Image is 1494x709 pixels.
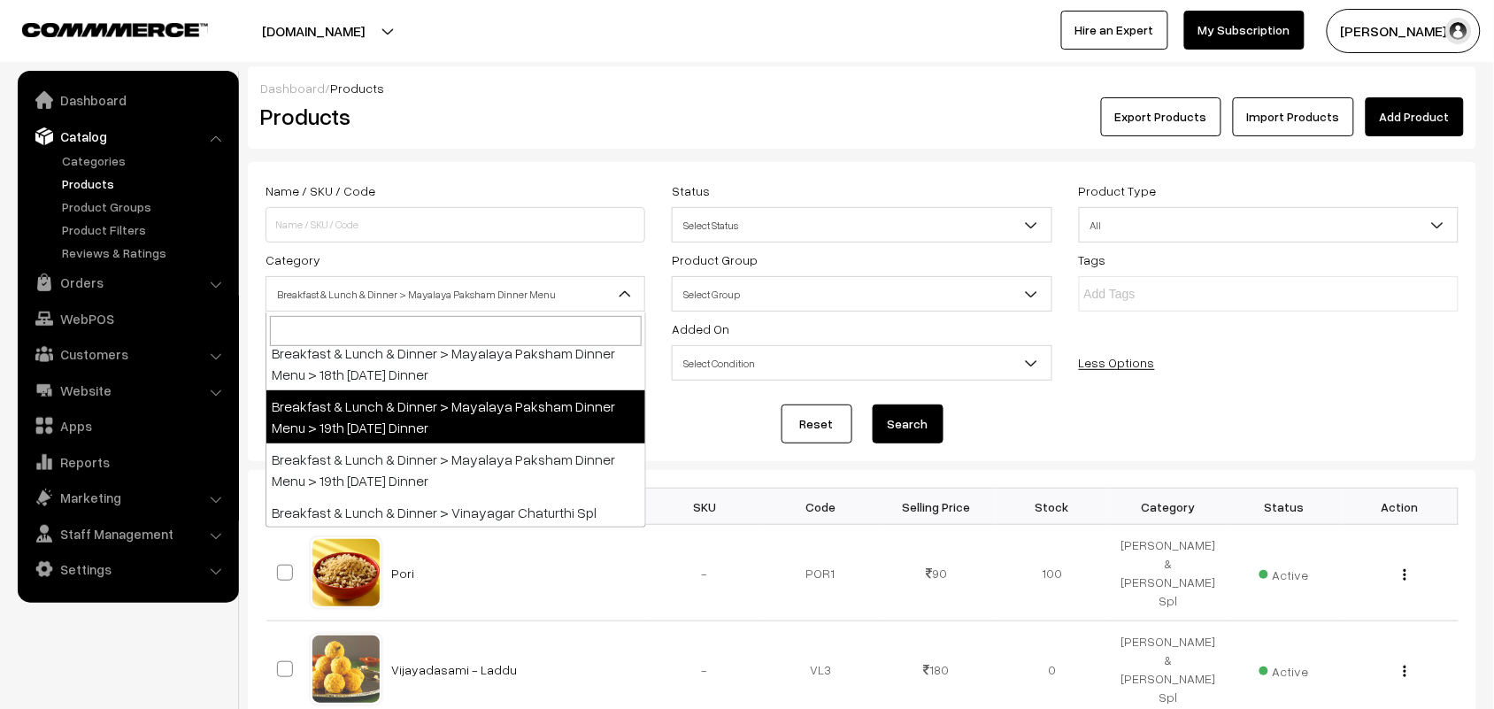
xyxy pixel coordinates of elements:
th: Selling Price [879,489,995,525]
span: Select Group [673,279,1051,310]
button: Search [873,405,943,443]
a: Import Products [1233,97,1354,136]
a: Reset [782,405,852,443]
a: COMMMERCE [22,18,177,39]
a: WebPOS [22,303,233,335]
label: Product Group [672,250,758,269]
li: Breakfast & Lunch & Dinner > Mayalaya Paksham Dinner Menu > 18th [DATE] Dinner [266,337,645,390]
a: Dashboard [260,81,325,96]
span: All [1079,207,1459,243]
td: 100 [995,525,1111,621]
th: Status [1227,489,1343,525]
img: user [1445,18,1472,44]
td: 90 [879,525,995,621]
a: Categories [58,151,233,170]
div: / [260,79,1464,97]
td: [PERSON_NAME] & [PERSON_NAME] Spl [1111,525,1227,621]
h2: Products [260,103,643,130]
label: Category [266,250,320,269]
a: Customers [22,338,233,370]
input: Add Tags [1084,285,1239,304]
img: COMMMERCE [22,23,208,36]
span: Products [330,81,384,96]
a: Staff Management [22,518,233,550]
a: Pori [392,566,415,581]
img: Menu [1404,569,1406,581]
span: Select Status [672,207,1051,243]
label: Added On [672,320,729,338]
span: Active [1259,658,1309,681]
a: Website [22,374,233,406]
span: Select Status [673,210,1051,241]
img: Menu [1404,666,1406,677]
label: Name / SKU / Code [266,181,375,200]
a: Catalog [22,120,233,152]
td: - [647,525,763,621]
li: Breakfast & Lunch & Dinner > Mayalaya Paksham Dinner Menu > 19th [DATE] Dinner [266,390,645,443]
span: Select Group [672,276,1051,312]
span: Active [1259,561,1309,584]
span: Select Condition [672,345,1051,381]
label: Product Type [1079,181,1157,200]
a: Reports [22,446,233,478]
a: Orders [22,266,233,298]
a: Marketing [22,482,233,513]
li: Breakfast & Lunch & Dinner > Vinayagar Chaturthi Spl (Inactive) [266,497,645,550]
th: Stock [995,489,1111,525]
button: Export Products [1101,97,1221,136]
th: SKU [647,489,763,525]
button: [PERSON_NAME] s… [1327,9,1481,53]
a: Add Product [1366,97,1464,136]
a: My Subscription [1184,11,1305,50]
td: POR1 [763,525,879,621]
a: Products [58,174,233,193]
th: Action [1343,489,1459,525]
a: Product Groups [58,197,233,216]
a: Less Options [1079,355,1155,370]
span: Breakfast & Lunch & Dinner > Mayalaya Paksham Dinner Menu [266,279,644,310]
li: Breakfast & Lunch & Dinner > Mayalaya Paksham Dinner Menu > 19th [DATE] Dinner [266,443,645,497]
a: Product Filters [58,220,233,239]
a: Vijayadasami - Laddu [392,662,518,677]
a: Dashboard [22,84,233,116]
span: Breakfast & Lunch & Dinner > Mayalaya Paksham Dinner Menu [266,276,645,312]
a: Settings [22,553,233,585]
th: Code [763,489,879,525]
span: All [1080,210,1458,241]
label: Status [672,181,710,200]
span: Select Condition [673,348,1051,379]
input: Name / SKU / Code [266,207,645,243]
a: Reviews & Ratings [58,243,233,262]
th: Category [1111,489,1227,525]
a: Hire an Expert [1061,11,1168,50]
label: Tags [1079,250,1106,269]
a: Apps [22,410,233,442]
button: [DOMAIN_NAME] [200,9,427,53]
